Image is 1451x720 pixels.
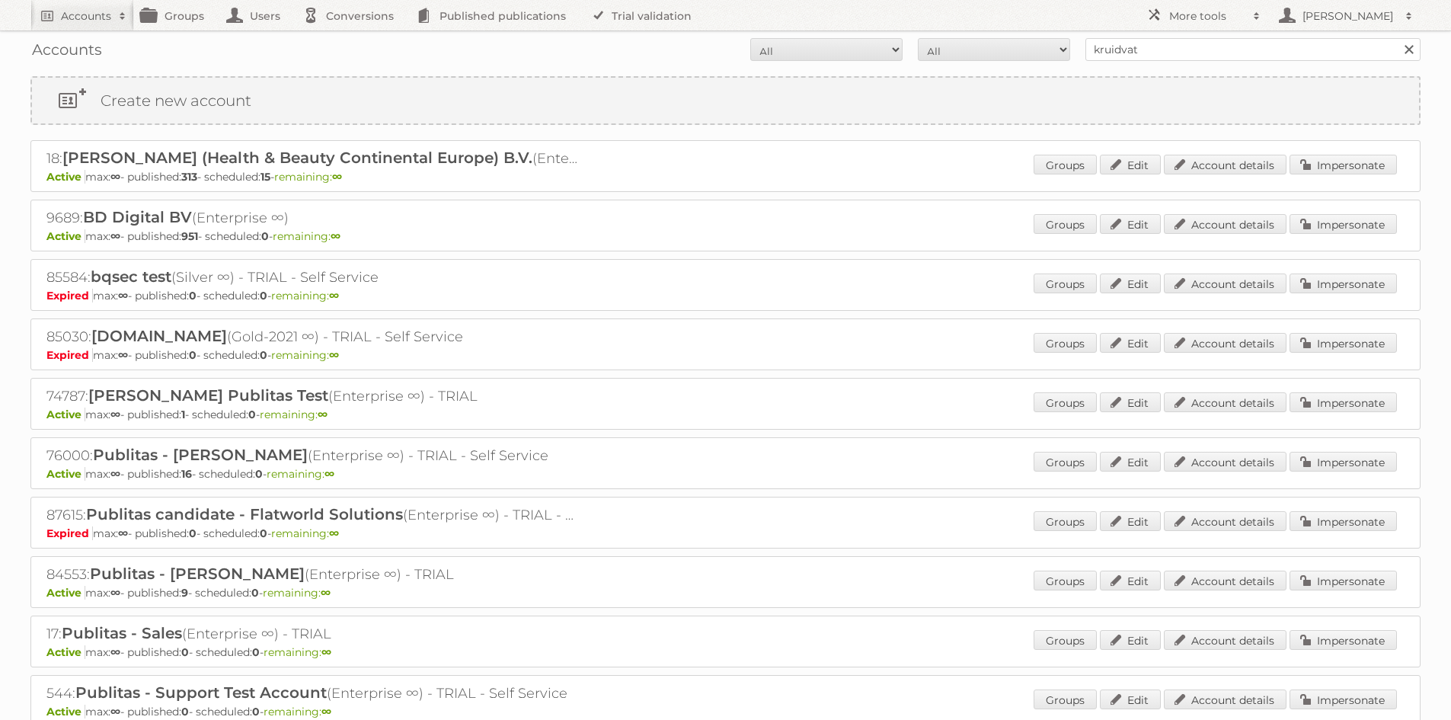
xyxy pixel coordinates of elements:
strong: ∞ [110,467,120,481]
a: Edit [1100,155,1161,174]
strong: ∞ [321,586,331,600]
strong: 0 [252,645,260,659]
a: Edit [1100,690,1161,709]
a: Impersonate [1290,630,1397,650]
strong: ∞ [321,645,331,659]
strong: ∞ [110,229,120,243]
a: Groups [1034,630,1097,650]
a: Groups [1034,571,1097,590]
span: remaining: [271,289,339,302]
a: Impersonate [1290,452,1397,472]
p: max: - published: - scheduled: - [46,586,1405,600]
span: remaining: [264,645,331,659]
p: max: - published: - scheduled: - [46,645,1405,659]
a: Edit [1100,452,1161,472]
strong: 0 [189,526,197,540]
span: Active [46,408,85,421]
h2: 76000: (Enterprise ∞) - TRIAL - Self Service [46,446,580,466]
span: Expired [46,348,93,362]
a: Groups [1034,155,1097,174]
a: Create new account [32,78,1419,123]
a: Impersonate [1290,274,1397,293]
p: max: - published: - scheduled: - [46,467,1405,481]
strong: ∞ [329,289,339,302]
span: remaining: [264,705,331,718]
a: Account details [1164,630,1286,650]
span: Publitas - Sales [62,624,182,642]
a: Account details [1164,392,1286,412]
a: Impersonate [1290,333,1397,353]
a: Account details [1164,452,1286,472]
strong: ∞ [324,467,334,481]
h2: 84553: (Enterprise ∞) - TRIAL [46,565,580,584]
h2: 85584: (Silver ∞) - TRIAL - Self Service [46,267,580,287]
span: Active [46,467,85,481]
p: max: - published: - scheduled: - [46,348,1405,362]
a: Groups [1034,333,1097,353]
strong: 0 [189,289,197,302]
span: BD Digital BV [83,208,192,226]
span: Publitas candidate - Flatworld Solutions [86,505,403,523]
a: Groups [1034,274,1097,293]
strong: 0 [251,586,259,600]
strong: ∞ [329,348,339,362]
strong: 1 [181,408,185,421]
span: Active [46,645,85,659]
strong: ∞ [318,408,328,421]
a: Edit [1100,333,1161,353]
strong: 0 [189,348,197,362]
a: Groups [1034,392,1097,412]
span: remaining: [274,170,342,184]
a: Groups [1034,214,1097,234]
a: Impersonate [1290,571,1397,590]
strong: 0 [261,229,269,243]
strong: 313 [181,170,197,184]
strong: ∞ [118,289,128,302]
a: Edit [1100,274,1161,293]
strong: 0 [248,408,256,421]
p: max: - published: - scheduled: - [46,526,1405,540]
a: Groups [1034,511,1097,531]
strong: 9 [181,586,188,600]
strong: 0 [181,645,189,659]
strong: ∞ [118,526,128,540]
strong: 0 [260,526,267,540]
span: remaining: [267,467,334,481]
strong: ∞ [110,586,120,600]
span: remaining: [271,526,339,540]
a: Impersonate [1290,214,1397,234]
span: [PERSON_NAME] (Health & Beauty Continental Europe) B.V. [62,149,532,167]
span: Active [46,170,85,184]
a: Groups [1034,452,1097,472]
strong: ∞ [118,348,128,362]
span: Expired [46,289,93,302]
span: [DOMAIN_NAME] [91,327,227,345]
a: Account details [1164,333,1286,353]
strong: 0 [255,467,263,481]
h2: 18: (Enterprise ∞) [46,149,580,168]
h2: [PERSON_NAME] [1299,8,1398,24]
a: Account details [1164,155,1286,174]
strong: ∞ [110,705,120,718]
a: Impersonate [1290,690,1397,709]
h2: More tools [1169,8,1245,24]
span: Active [46,229,85,243]
span: Active [46,586,85,600]
strong: ∞ [331,229,340,243]
strong: ∞ [110,645,120,659]
strong: 0 [181,705,189,718]
span: Publitas - Support Test Account [75,683,327,702]
a: Edit [1100,571,1161,590]
a: Impersonate [1290,392,1397,412]
strong: ∞ [332,170,342,184]
h2: 74787: (Enterprise ∞) - TRIAL [46,386,580,406]
p: max: - published: - scheduled: - [46,289,1405,302]
p: max: - published: - scheduled: - [46,705,1405,718]
strong: ∞ [110,408,120,421]
a: Groups [1034,690,1097,709]
h2: 17: (Enterprise ∞) - TRIAL [46,624,580,644]
span: remaining: [263,586,331,600]
p: max: - published: - scheduled: - [46,408,1405,421]
strong: ∞ [329,526,339,540]
p: max: - published: - scheduled: - [46,170,1405,184]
